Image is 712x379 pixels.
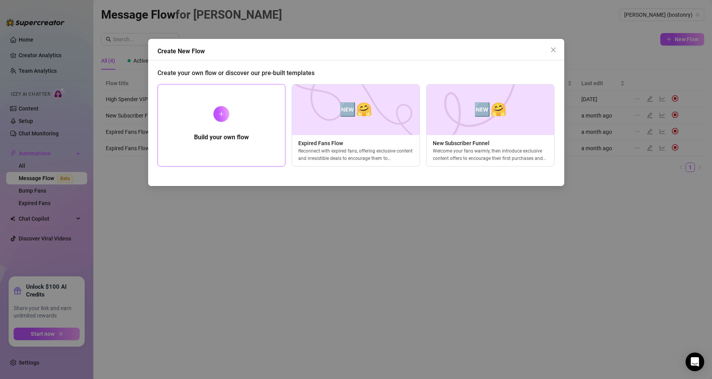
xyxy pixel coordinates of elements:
[194,133,249,142] h5: Build your own flow
[550,47,556,53] span: close
[547,47,560,53] span: Close
[427,139,554,147] span: New Subscriber Funnel
[686,353,704,371] div: Open Intercom Messenger
[474,99,507,120] span: 🆕🤗
[339,99,372,120] span: 🆕🤗
[292,147,420,161] div: Reconnect with expired fans, offering exclusive content and irresistible deals to encourage them ...
[292,139,420,147] span: Expired Fans Flow
[157,47,564,56] div: Create New Flow
[219,111,224,117] span: plus
[157,69,315,77] span: Create your own flow or discover our pre-built templates
[547,44,560,56] button: Close
[427,147,554,161] div: Welcome your fans warmly, then introduce exclusive content offers to encourage their first purcha...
